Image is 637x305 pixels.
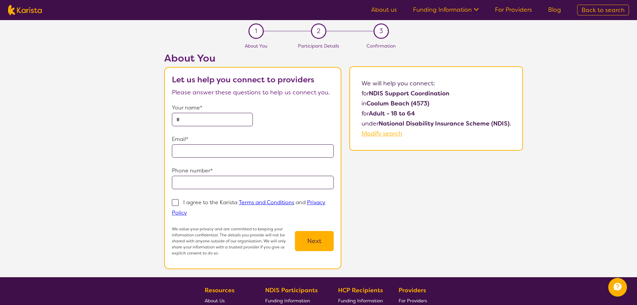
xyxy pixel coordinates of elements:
[317,26,320,36] span: 2
[172,166,334,176] p: Phone number*
[255,26,257,36] span: 1
[361,119,511,129] p: under .
[8,5,42,15] img: Karista logo
[361,98,511,108] p: in
[265,298,310,304] span: Funding Information
[399,298,427,304] span: For Providers
[172,87,334,97] p: Please answer these questions to help us connect you.
[369,89,449,97] b: NDIS Support Coordination
[338,286,383,294] b: HCP Recipients
[366,99,429,107] b: Coolum Beach (4573)
[371,6,397,14] a: About us
[379,120,510,128] b: National Disability Insurance Scheme (NDIS)
[172,103,334,113] p: Your name*
[164,52,341,64] h2: About You
[239,199,294,206] a: Terms and Conditions
[172,226,295,256] p: We value your privacy and are committed to keeping your information confidential. The details you...
[205,286,234,294] b: Resources
[361,130,402,138] a: Modify search
[205,298,225,304] span: About Us
[581,6,625,14] span: Back to search
[265,286,318,294] b: NDIS Participants
[338,298,383,304] span: Funding Information
[245,43,267,49] span: About You
[366,43,396,49] span: Confirmation
[298,43,339,49] span: Participant Details
[413,6,479,14] a: Funding Information
[172,199,325,216] p: I agree to the Karista and
[369,109,415,118] b: Adult - 18 to 64
[361,88,511,98] p: for
[495,6,532,14] a: For Providers
[548,6,561,14] a: Blog
[399,286,426,294] b: Providers
[172,134,334,144] p: Email*
[172,74,314,85] b: Let us help you connect to providers
[361,108,511,119] p: for
[577,5,629,15] a: Back to search
[379,26,383,36] span: 3
[361,78,511,88] p: We will help you connect:
[608,278,627,297] button: Channel Menu
[295,231,334,251] button: Next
